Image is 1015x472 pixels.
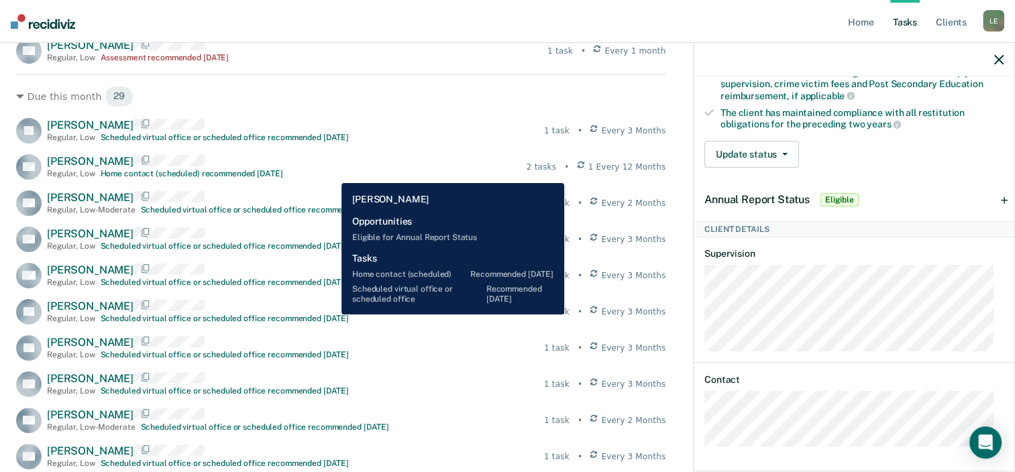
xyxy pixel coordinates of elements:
[601,197,665,209] span: Every 2 Months
[601,125,665,137] span: Every 3 Months
[101,386,349,396] div: Scheduled virtual office or scheduled office recommended [DATE]
[694,221,1014,237] div: Client Details
[601,414,665,426] span: Every 2 Months
[720,67,1004,101] div: The client has demonstrated a good faith effort to comply with supervision, crime victim fees and...
[16,86,665,107] div: Due this month
[704,193,810,206] span: Annual Report Status
[11,14,75,29] img: Recidiviz
[601,270,665,282] span: Every 3 Months
[47,372,133,385] span: [PERSON_NAME]
[564,161,569,173] div: •
[800,91,855,101] span: applicable
[601,451,665,463] span: Every 3 Months
[101,314,349,323] div: Scheduled virtual office or scheduled office recommended [DATE]
[47,227,133,240] span: [PERSON_NAME]
[47,119,133,131] span: [PERSON_NAME]
[47,263,133,276] span: [PERSON_NAME]
[141,205,389,215] div: Scheduled virtual office or scheduled office recommended [DATE]
[547,45,573,57] div: 1 task
[578,342,582,354] div: •
[820,193,859,206] span: Eligible
[47,350,95,359] div: Regular , Low
[601,306,665,318] span: Every 3 Months
[47,241,95,251] div: Regular , Low
[578,414,582,426] div: •
[704,374,1004,386] dt: Contact
[578,378,582,390] div: •
[578,125,582,137] div: •
[47,205,136,215] div: Regular , Low-Moderate
[47,445,133,457] span: [PERSON_NAME]
[544,414,570,426] div: 1 task
[588,161,666,173] span: 1 Every 12 Months
[47,386,95,396] div: Regular , Low
[47,169,95,178] div: Regular , Low
[604,45,665,57] span: Every 1 month
[101,169,283,178] div: Home contact (scheduled) recommended [DATE]
[544,197,570,209] div: 1 task
[969,426,1002,459] div: Open Intercom Messenger
[578,197,582,209] div: •
[704,141,799,168] button: Update status
[47,53,95,62] div: Regular , Low
[544,378,570,390] div: 1 task
[544,233,570,245] div: 1 task
[581,45,586,57] div: •
[47,314,95,323] div: Regular , Low
[578,451,582,463] div: •
[578,233,582,245] div: •
[101,350,349,359] div: Scheduled virtual office or scheduled office recommended [DATE]
[101,278,349,287] div: Scheduled virtual office or scheduled office recommended [DATE]
[101,241,349,251] div: Scheduled virtual office or scheduled office recommended [DATE]
[101,53,229,62] div: Assessment recommended [DATE]
[47,39,133,52] span: [PERSON_NAME]
[601,342,665,354] span: Every 3 Months
[704,248,1004,259] dt: Supervision
[601,233,665,245] span: Every 3 Months
[47,155,133,168] span: [PERSON_NAME]
[694,178,1014,221] div: Annual Report StatusEligible
[867,119,901,129] span: years
[527,161,556,173] div: 2 tasks
[544,270,570,282] div: 1 task
[47,422,136,432] div: Regular , Low-Moderate
[544,342,570,354] div: 1 task
[47,278,95,287] div: Regular , Low
[47,191,133,204] span: [PERSON_NAME]
[101,133,349,142] div: Scheduled virtual office or scheduled office recommended [DATE]
[983,10,1004,32] div: L E
[47,459,95,468] div: Regular , Low
[720,107,1004,130] div: The client has maintained compliance with all restitution obligations for the preceding two
[544,125,570,137] div: 1 task
[47,408,133,421] span: [PERSON_NAME]
[544,306,570,318] div: 1 task
[544,451,570,463] div: 1 task
[578,306,582,318] div: •
[105,86,133,107] span: 29
[578,270,582,282] div: •
[601,378,665,390] span: Every 3 Months
[47,336,133,349] span: [PERSON_NAME]
[47,133,95,142] div: Regular , Low
[141,422,389,432] div: Scheduled virtual office or scheduled office recommended [DATE]
[101,459,349,468] div: Scheduled virtual office or scheduled office recommended [DATE]
[47,300,133,312] span: [PERSON_NAME]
